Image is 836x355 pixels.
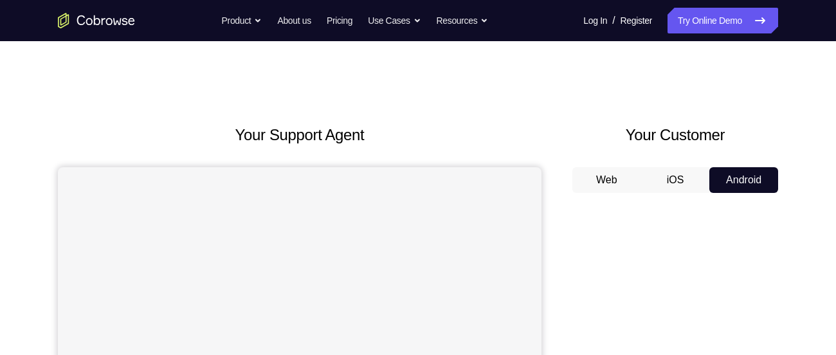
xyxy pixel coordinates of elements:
[58,123,541,147] h2: Your Support Agent
[572,123,778,147] h2: Your Customer
[668,8,778,33] a: Try Online Demo
[277,8,311,33] a: About us
[368,8,421,33] button: Use Cases
[621,8,652,33] a: Register
[583,8,607,33] a: Log In
[572,167,641,193] button: Web
[612,13,615,28] span: /
[709,167,778,193] button: Android
[327,8,352,33] a: Pricing
[641,167,710,193] button: iOS
[222,8,262,33] button: Product
[437,8,489,33] button: Resources
[58,13,135,28] a: Go to the home page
